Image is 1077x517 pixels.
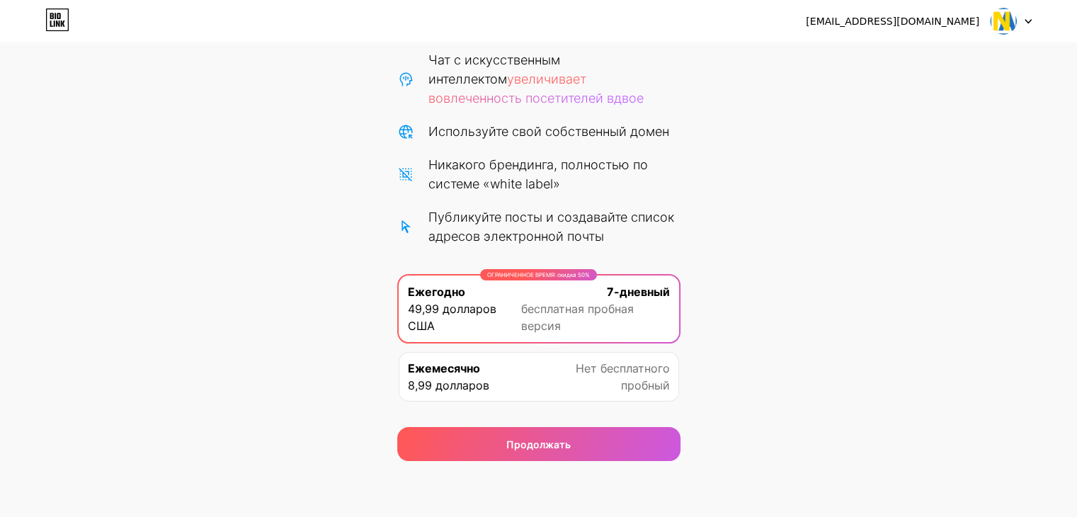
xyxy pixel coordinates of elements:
font: Продолжать [506,438,571,450]
font: 8,99 долларов [408,378,489,392]
font: ОГРАНИЧЕННОЕ ВРЕМЯ: скидка 50% [487,271,590,278]
font: Чат с искусственным интеллектом [428,52,560,86]
img: нановости [990,8,1017,35]
font: Используйте свой собственный домен [428,124,669,139]
font: [EMAIL_ADDRESS][DOMAIN_NAME] [806,16,979,27]
font: бесплатная пробная версия [521,302,634,333]
font: увеличивает вовлеченность посетителей вдвое [428,72,644,106]
font: 7-дневный [607,285,670,299]
font: 49,99 долларов США [408,302,496,333]
font: Публикуйте посты и создавайте список адресов электронной почты [428,210,674,244]
font: Ежегодно [408,285,465,299]
font: Нет бесплатного [576,361,670,375]
font: Ежемесячно [408,361,480,375]
font: пробный [621,378,670,392]
font: Никакого брендинга, полностью по системе «white label» [428,157,648,191]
